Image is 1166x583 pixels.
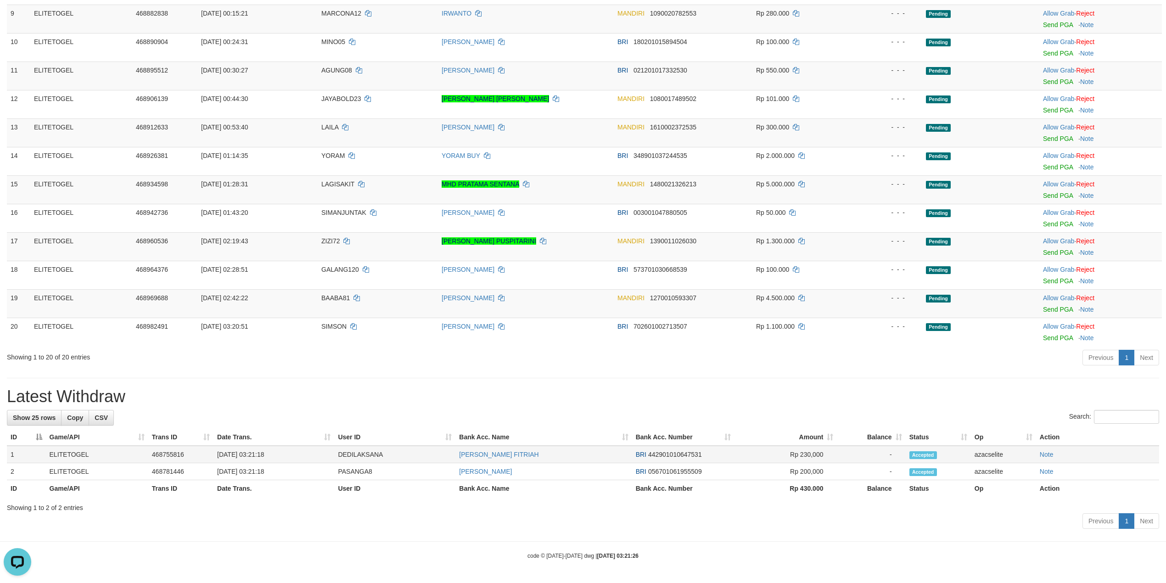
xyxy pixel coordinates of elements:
[4,4,31,31] button: Open LiveChat chat widget
[633,38,687,45] span: Copy 180201015894504 to clipboard
[442,67,494,74] a: [PERSON_NAME]
[213,429,334,446] th: Date Trans.: activate to sort column ascending
[1080,249,1094,256] a: Note
[1094,410,1159,424] input: Search:
[858,123,919,132] div: - - -
[1043,67,1076,74] span: ·
[30,318,132,346] td: ELITETOGEL
[1039,175,1162,204] td: ·
[1043,95,1076,102] span: ·
[858,236,919,246] div: - - -
[1076,38,1094,45] a: Reject
[1043,306,1073,313] a: Send PGA
[756,294,795,302] span: Rp 4.500.000
[1119,350,1134,365] a: 1
[201,237,248,245] span: [DATE] 02:19:43
[7,5,30,33] td: 9
[136,67,168,74] span: 468895512
[136,266,168,273] span: 468964376
[633,67,687,74] span: Copy 021201017332530 to clipboard
[1039,232,1162,261] td: ·
[1036,429,1159,446] th: Action
[7,118,30,147] td: 13
[321,209,366,216] span: SIMANJUNTAK
[1043,38,1076,45] span: ·
[148,463,213,480] td: 468781446
[1043,67,1074,74] a: Allow Grab
[617,38,628,45] span: BRI
[633,152,687,159] span: Copy 348901037244535 to clipboard
[7,349,479,362] div: Showing 1 to 20 of 20 entries
[632,480,735,497] th: Bank Acc. Number
[633,209,687,216] span: Copy 003001047880505 to clipboard
[1080,334,1094,342] a: Note
[1043,152,1074,159] a: Allow Grab
[7,318,30,346] td: 20
[1076,95,1094,102] a: Reject
[858,322,919,331] div: - - -
[1043,294,1074,302] a: Allow Grab
[617,152,628,159] span: BRI
[617,10,645,17] span: MANDIRI
[201,38,248,45] span: [DATE] 00:24:31
[1043,180,1074,188] a: Allow Grab
[617,323,628,330] span: BRI
[617,95,645,102] span: MANDIRI
[617,237,645,245] span: MANDIRI
[858,265,919,274] div: - - -
[1043,135,1073,142] a: Send PGA
[7,232,30,261] td: 17
[756,38,789,45] span: Rp 100.000
[1043,78,1073,85] a: Send PGA
[837,429,905,446] th: Balance: activate to sort column ascending
[1043,95,1074,102] a: Allow Grab
[46,480,148,497] th: Game/API
[1043,220,1073,228] a: Send PGA
[926,95,951,103] span: Pending
[61,410,89,426] a: Copy
[1043,123,1076,131] span: ·
[442,209,494,216] a: [PERSON_NAME]
[1043,323,1074,330] a: Allow Grab
[1043,21,1073,28] a: Send PGA
[1076,180,1094,188] a: Reject
[213,480,334,497] th: Date Trans.
[442,266,494,273] a: [PERSON_NAME]
[148,446,213,463] td: 468755816
[756,323,795,330] span: Rp 1.100.000
[321,10,361,17] span: MARCONA12
[1039,5,1162,33] td: ·
[926,238,951,246] span: Pending
[1043,323,1076,330] span: ·
[858,37,919,46] div: - - -
[1043,180,1076,188] span: ·
[1043,249,1073,256] a: Send PGA
[648,451,702,458] span: Copy 442901010647531 to clipboard
[648,468,702,475] span: Copy 056701061955509 to clipboard
[926,181,951,189] span: Pending
[926,10,951,18] span: Pending
[321,237,340,245] span: ZIZI72
[30,289,132,318] td: ELITETOGEL
[201,123,248,131] span: [DATE] 00:53:40
[1043,294,1076,302] span: ·
[971,463,1036,480] td: azacselite
[201,67,248,74] span: [DATE] 00:30:27
[321,67,352,74] span: AGUNG08
[7,147,30,175] td: 14
[1040,451,1054,458] a: Note
[201,209,248,216] span: [DATE] 01:43:20
[1039,289,1162,318] td: ·
[734,446,837,463] td: Rp 230,000
[136,123,168,131] span: 468912633
[1080,192,1094,199] a: Note
[1076,237,1094,245] a: Reject
[7,90,30,118] td: 12
[30,147,132,175] td: ELITETOGEL
[46,446,148,463] td: ELITETOGEL
[30,261,132,289] td: ELITETOGEL
[1134,350,1159,365] a: Next
[7,499,1159,512] div: Showing 1 to 2 of 2 entries
[1043,237,1076,245] span: ·
[321,123,338,131] span: LAILA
